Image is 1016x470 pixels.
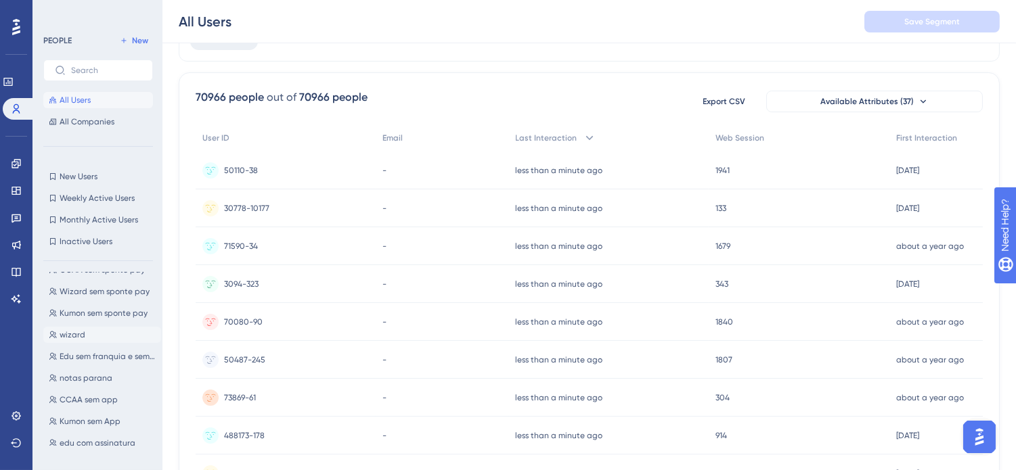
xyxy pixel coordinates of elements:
[43,327,161,343] button: wizard
[516,204,603,213] time: less than a minute ago
[43,114,153,130] button: All Companies
[32,3,85,20] span: Need Help?
[690,91,758,112] button: Export CSV
[60,308,148,319] span: Kumon sem sponte pay
[60,171,97,182] span: New Users
[115,32,153,49] button: New
[896,355,964,365] time: about a year ago
[43,92,153,108] button: All Users
[715,316,733,327] span: 1840
[43,283,161,300] button: Wizard sem sponte pay
[715,354,732,365] span: 1807
[43,305,161,321] button: Kumon sem sponte pay
[299,89,368,105] div: 70966 people
[43,190,153,206] button: Weekly Active Users
[60,351,156,362] span: Edu sem franquia e sem app
[766,91,983,112] button: Available Attributes (37)
[43,168,153,185] button: New Users
[60,329,85,340] span: wizard
[516,393,603,402] time: less than a minute ago
[516,133,577,143] span: Last Interaction
[382,316,386,327] span: -
[382,430,386,441] span: -
[715,279,728,289] span: 343
[864,11,1000,32] button: Save Segment
[43,413,161,429] button: Kumon sem App
[224,241,258,252] span: 71590-34
[959,417,1000,457] iframe: UserGuiding AI Assistant Launcher
[60,214,138,225] span: Monthly Active Users
[224,430,265,441] span: 488173-178
[904,16,960,27] span: Save Segment
[43,435,161,451] button: edu com assinatura
[224,203,269,214] span: 30778-10177
[43,35,72,46] div: PEOPLE
[43,392,161,408] button: CCAA sem app
[896,241,964,251] time: about a year ago
[196,89,264,105] div: 70966 people
[224,165,258,176] span: 50110-38
[60,416,120,427] span: Kumon sem App
[896,204,919,213] time: [DATE]
[715,203,726,214] span: 133
[60,438,135,448] span: edu com assinatura
[60,236,112,247] span: Inactive Users
[382,354,386,365] span: -
[267,89,296,105] div: out of
[382,203,386,214] span: -
[382,241,386,252] span: -
[202,133,229,143] span: User ID
[516,317,603,327] time: less than a minute ago
[382,165,386,176] span: -
[896,133,957,143] span: First Interaction
[43,233,153,250] button: Inactive Users
[60,286,150,297] span: Wizard sem sponte pay
[132,35,148,46] span: New
[896,393,964,402] time: about a year ago
[43,370,161,386] button: notas parana
[516,355,603,365] time: less than a minute ago
[896,166,919,175] time: [DATE]
[703,96,746,107] span: Export CSV
[60,95,91,105] span: All Users
[60,193,135,204] span: Weekly Active Users
[382,133,403,143] span: Email
[516,241,603,251] time: less than a minute ago
[60,394,118,405] span: CCAA sem app
[224,279,259,289] span: 3094-323
[715,430,727,441] span: 914
[820,96,914,107] span: Available Attributes (37)
[382,279,386,289] span: -
[224,354,265,365] span: 50487-245
[715,241,730,252] span: 1679
[715,133,764,143] span: Web Session
[896,317,964,327] time: about a year ago
[71,66,141,75] input: Search
[516,431,603,440] time: less than a minute ago
[224,316,263,327] span: 70080-90
[516,279,603,289] time: less than a minute ago
[715,165,730,176] span: 1941
[43,348,161,365] button: Edu sem franquia e sem app
[896,431,919,440] time: [DATE]
[715,392,730,403] span: 304
[224,392,256,403] span: 73869-61
[179,12,231,31] div: All Users
[382,392,386,403] span: -
[516,166,603,175] time: less than a minute ago
[60,373,112,383] span: notas parana
[896,279,919,289] time: [DATE]
[43,212,153,228] button: Monthly Active Users
[60,116,114,127] span: All Companies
